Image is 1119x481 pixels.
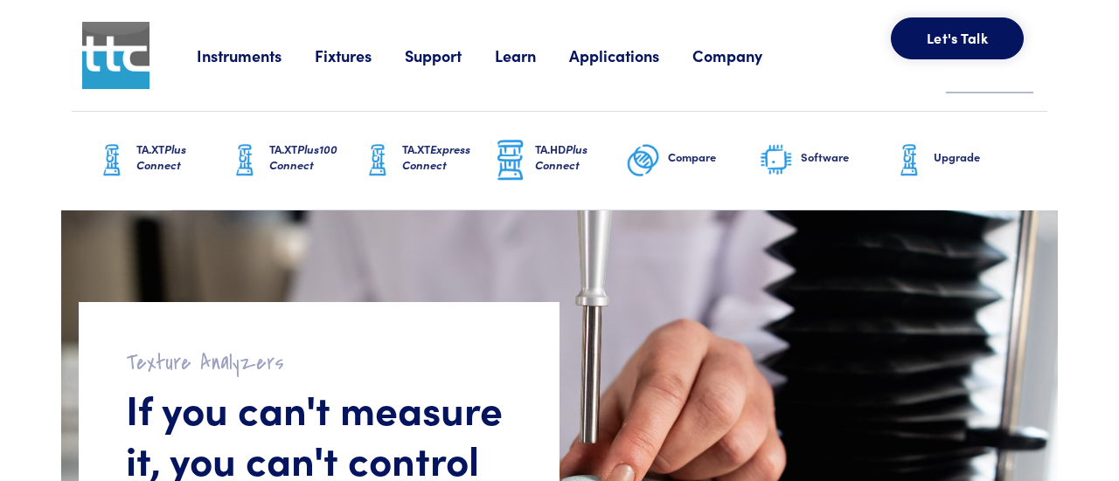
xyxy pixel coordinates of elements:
[136,141,186,173] span: Plus Connect
[227,139,262,182] img: ta-xt-graphic.png
[891,17,1024,59] button: Let's Talk
[801,149,892,165] h6: Software
[227,112,360,210] a: TA.XTPlus100 Connect
[626,112,759,210] a: Compare
[493,138,528,183] img: ta-hd-graphic.png
[535,141,587,173] span: Plus Connect
[692,45,796,66] a: Company
[493,112,626,210] a: TA.HDPlus Connect
[934,149,1025,165] h6: Upgrade
[668,149,759,165] h6: Compare
[759,142,794,179] img: software-graphic.png
[402,141,493,173] h6: TA.XT
[892,139,927,182] img: ta-xt-graphic.png
[136,141,227,173] h6: TA.XT
[405,45,495,66] a: Support
[626,139,661,182] img: compare-graphic.png
[402,141,470,173] span: Express Connect
[82,22,149,89] img: ttc_logo_1x1_v1.0.png
[94,139,129,182] img: ta-xt-graphic.png
[269,141,360,173] h6: TA.XT
[535,141,626,173] h6: TA.HD
[126,349,512,376] h2: Texture Analyzers
[495,45,569,66] a: Learn
[360,112,493,210] a: TA.XTExpress Connect
[892,112,1025,210] a: Upgrade
[569,45,692,66] a: Applications
[269,141,337,173] span: Plus100 Connect
[197,45,315,66] a: Instruments
[315,45,405,66] a: Fixtures
[360,139,395,182] img: ta-xt-graphic.png
[94,112,227,210] a: TA.XTPlus Connect
[759,112,892,210] a: Software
